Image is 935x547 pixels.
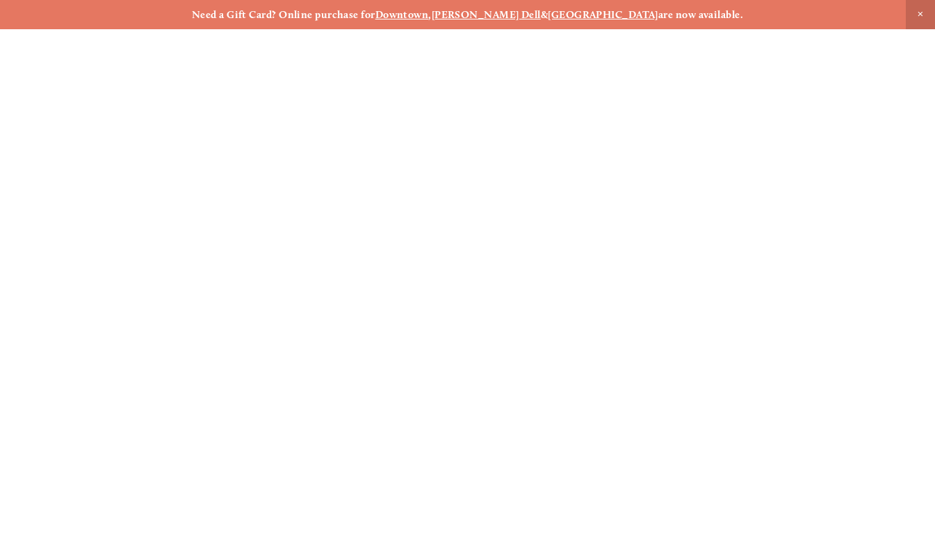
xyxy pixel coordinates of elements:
[548,8,658,21] a: [GEOGRAPHIC_DATA]
[432,8,541,21] a: [PERSON_NAME] Dell
[541,8,548,21] strong: &
[192,8,375,21] strong: Need a Gift Card? Online purchase for
[428,8,431,21] strong: ,
[375,8,429,21] a: Downtown
[658,8,743,21] strong: are now available.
